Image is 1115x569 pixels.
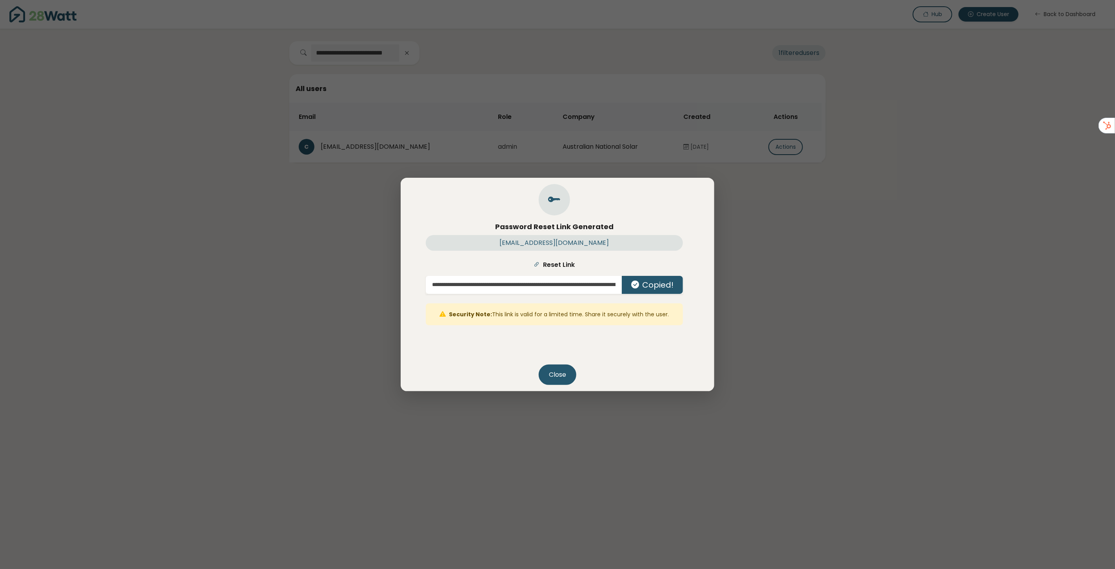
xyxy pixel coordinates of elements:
[449,310,669,318] small: This link is valid for a limited time. Share it securely with the user.
[622,276,683,294] button: Copied!
[426,260,683,270] label: Reset Link
[539,365,576,385] button: Close
[426,222,683,232] h5: Password Reset Link Generated
[449,310,492,318] strong: Security Note:
[426,235,683,251] div: [EMAIL_ADDRESS][DOMAIN_NAME]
